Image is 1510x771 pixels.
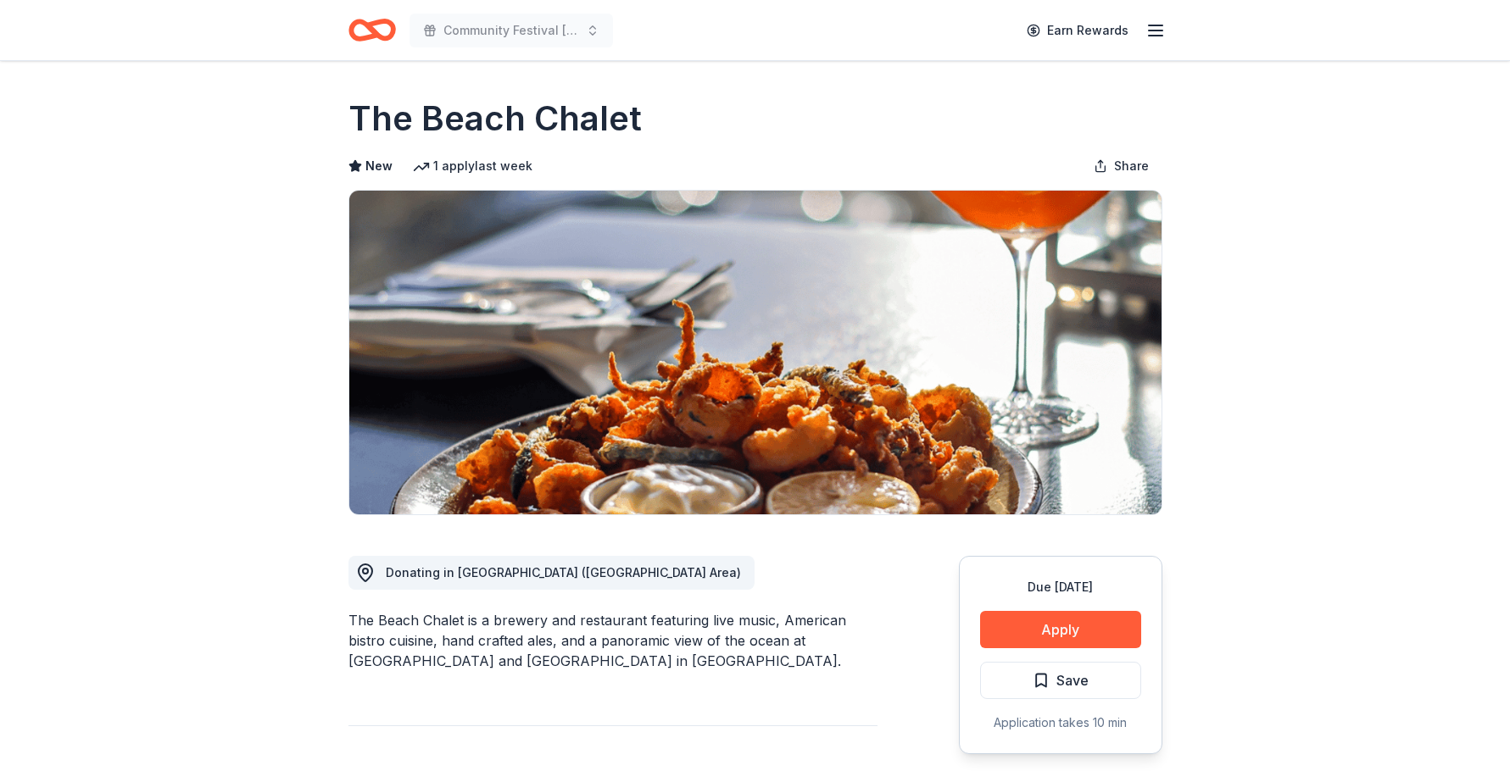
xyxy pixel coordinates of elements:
[980,662,1141,699] button: Save
[348,10,396,50] a: Home
[1114,156,1149,176] span: Share
[348,610,878,671] div: The Beach Chalet is a brewery and restaurant featuring live music, American bistro cuisine, hand ...
[365,156,393,176] span: New
[1017,15,1139,46] a: Earn Rewards
[413,156,532,176] div: 1 apply last week
[386,565,741,580] span: Donating in [GEOGRAPHIC_DATA] ([GEOGRAPHIC_DATA] Area)
[349,191,1162,514] img: Image for The Beach Chalet
[980,611,1141,648] button: Apply
[980,577,1141,597] div: Due [DATE]
[443,20,579,41] span: Community Festival [GEOGRAPHIC_DATA][PERSON_NAME]
[1080,149,1162,183] button: Share
[1056,669,1089,691] span: Save
[348,95,642,142] h1: The Beach Chalet
[410,14,613,47] button: Community Festival [GEOGRAPHIC_DATA][PERSON_NAME]
[980,713,1141,733] div: Application takes 10 min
